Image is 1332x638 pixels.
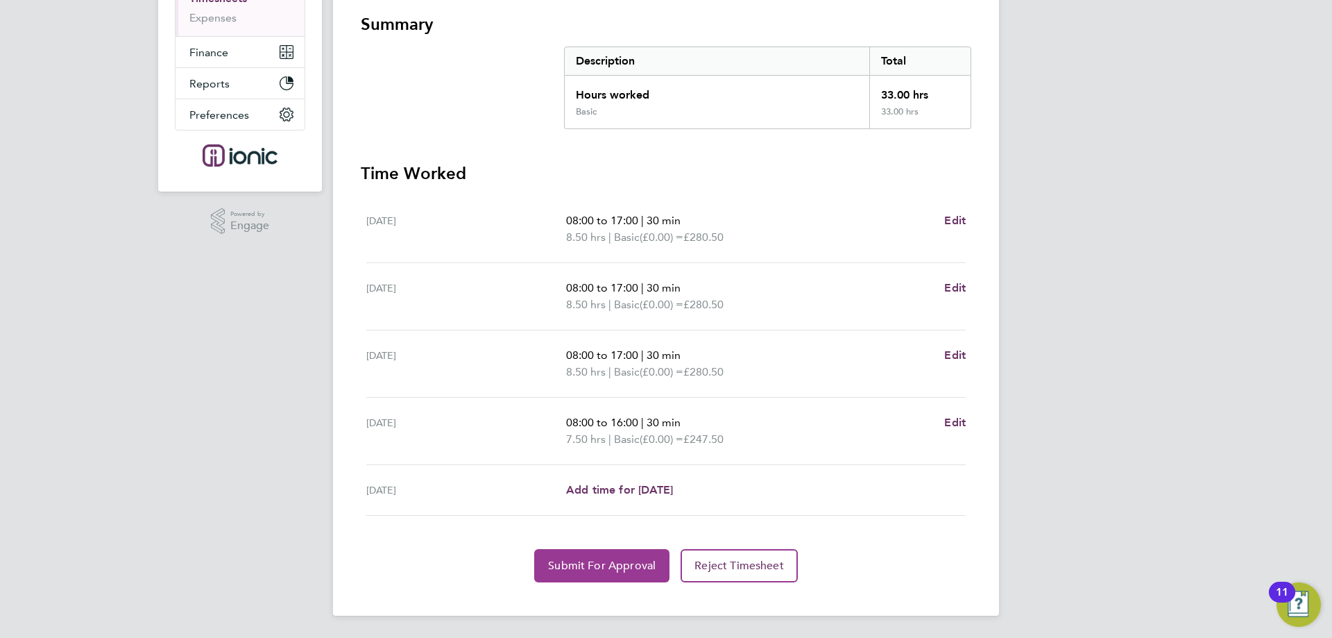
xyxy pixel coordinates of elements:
span: | [641,416,644,429]
span: Edit [944,281,966,294]
div: Summary [564,47,971,129]
span: 30 min [647,281,681,294]
span: Basic [614,364,640,380]
button: Open Resource Center, 11 new notifications [1276,582,1321,627]
span: Reject Timesheet [694,559,784,573]
span: (£0.00) = [640,230,683,244]
span: (£0.00) = [640,365,683,378]
div: [DATE] [366,482,566,498]
span: 30 min [647,349,681,362]
span: Reports [189,77,230,90]
div: Basic [576,106,597,117]
button: Reject Timesheet [681,549,798,582]
h3: Time Worked [361,162,971,185]
span: £280.50 [683,230,724,244]
span: 08:00 to 17:00 [566,281,638,294]
div: Hours worked [565,76,869,106]
span: | [641,349,644,362]
span: Engage [230,220,269,232]
span: 30 min [647,214,681,227]
span: 08:00 to 17:00 [566,349,638,362]
span: 30 min [647,416,681,429]
span: 7.50 hrs [566,433,606,446]
a: Powered byEngage [211,208,270,235]
span: 8.50 hrs [566,365,606,378]
button: Submit For Approval [534,549,669,582]
span: Edit [944,349,966,362]
button: Preferences [176,99,305,130]
span: | [608,298,611,311]
span: £247.50 [683,433,724,446]
span: | [641,214,644,227]
span: £280.50 [683,298,724,311]
div: [DATE] [366,414,566,448]
span: | [641,281,644,294]
div: 33.00 hrs [869,76,971,106]
a: Go to home page [175,144,305,167]
button: Reports [176,68,305,99]
span: 8.50 hrs [566,298,606,311]
span: | [608,433,611,446]
span: Edit [944,416,966,429]
button: Finance [176,37,305,67]
span: Powered by [230,208,269,220]
div: Total [869,47,971,75]
a: Edit [944,212,966,229]
span: 08:00 to 17:00 [566,214,638,227]
img: ionic-logo-retina.png [203,144,277,167]
h3: Summary [361,13,971,35]
span: Finance [189,46,228,59]
span: £280.50 [683,365,724,378]
span: Add time for [DATE] [566,483,673,496]
div: [DATE] [366,212,566,246]
span: (£0.00) = [640,433,683,446]
div: 11 [1276,592,1288,610]
div: 33.00 hrs [869,106,971,128]
section: Timesheet [361,13,971,582]
a: Expenses [189,11,237,24]
span: | [608,365,611,378]
span: | [608,230,611,244]
div: [DATE] [366,280,566,313]
span: Submit For Approval [548,559,656,573]
span: 8.50 hrs [566,230,606,244]
span: Preferences [189,108,249,121]
a: Edit [944,414,966,431]
a: Edit [944,280,966,296]
span: (£0.00) = [640,298,683,311]
span: Basic [614,431,640,448]
span: Basic [614,296,640,313]
span: 08:00 to 16:00 [566,416,638,429]
a: Edit [944,347,966,364]
div: [DATE] [366,347,566,380]
span: Edit [944,214,966,227]
a: Add time for [DATE] [566,482,673,498]
span: Basic [614,229,640,246]
div: Description [565,47,869,75]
